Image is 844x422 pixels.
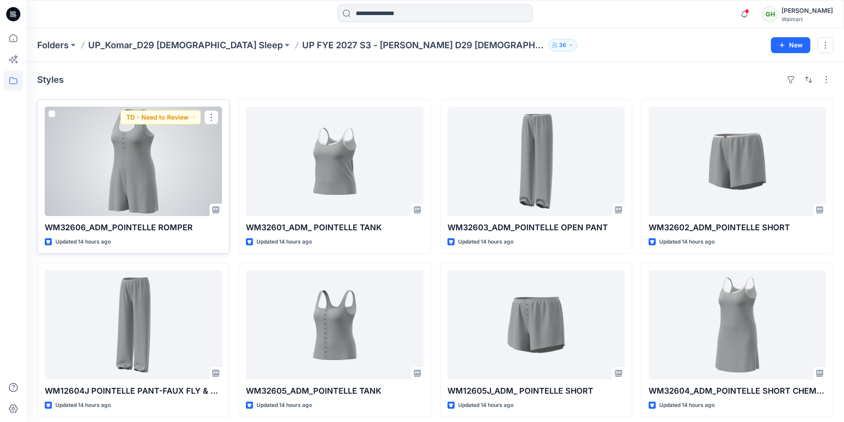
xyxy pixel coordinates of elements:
[447,107,625,216] a: WM32603_ADM_POINTELLE OPEN PANT
[649,221,826,234] p: WM32602_ADM_POINTELLE SHORT
[447,270,625,379] a: WM12605J_ADM_ POINTELLE SHORT
[649,270,826,379] a: WM32604_ADM_POINTELLE SHORT CHEMISE
[548,39,577,51] button: 36
[45,385,222,397] p: WM12604J POINTELLE PANT-FAUX FLY & BUTTONS + PICOT
[302,39,545,51] p: UP FYE 2027 S3 - [PERSON_NAME] D29 [DEMOGRAPHIC_DATA] Sleepwear
[458,401,513,410] p: Updated 14 hours ago
[782,16,833,23] div: Walmart
[559,40,566,50] p: 36
[659,401,715,410] p: Updated 14 hours ago
[88,39,283,51] a: UP_Komar_D29 [DEMOGRAPHIC_DATA] Sleep
[447,385,625,397] p: WM12605J_ADM_ POINTELLE SHORT
[45,107,222,216] a: WM32606_ADM_POINTELLE ROMPER
[246,270,423,379] a: WM32605_ADM_POINTELLE TANK
[458,237,513,247] p: Updated 14 hours ago
[45,221,222,234] p: WM32606_ADM_POINTELLE ROMPER
[55,401,111,410] p: Updated 14 hours ago
[37,74,64,85] h4: Styles
[37,39,69,51] a: Folders
[447,221,625,234] p: WM32603_ADM_POINTELLE OPEN PANT
[649,107,826,216] a: WM32602_ADM_POINTELLE SHORT
[649,385,826,397] p: WM32604_ADM_POINTELLE SHORT CHEMISE
[55,237,111,247] p: Updated 14 hours ago
[659,237,715,247] p: Updated 14 hours ago
[257,401,312,410] p: Updated 14 hours ago
[782,5,833,16] div: [PERSON_NAME]
[45,270,222,379] a: WM12604J POINTELLE PANT-FAUX FLY & BUTTONS + PICOT
[246,221,423,234] p: WM32601_ADM_ POINTELLE TANK
[246,107,423,216] a: WM32601_ADM_ POINTELLE TANK
[257,237,312,247] p: Updated 14 hours ago
[246,385,423,397] p: WM32605_ADM_POINTELLE TANK
[762,6,778,22] div: GH
[771,37,810,53] button: New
